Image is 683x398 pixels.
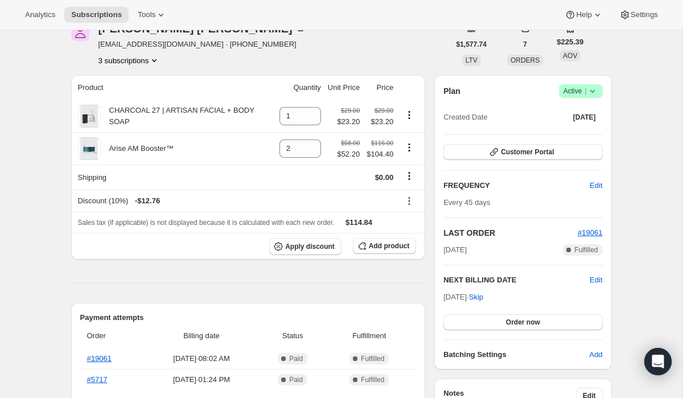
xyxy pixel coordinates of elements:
span: Settings [631,10,658,19]
span: ORDERS [511,56,540,64]
th: Unit Price [324,75,363,100]
small: $116.00 [371,139,393,146]
span: LTV [466,56,478,64]
span: Paid [289,354,303,363]
th: Quantity [276,75,324,100]
button: Add [582,346,609,364]
a: #19061 [578,228,602,237]
button: #19061 [578,227,602,239]
span: $0.00 [375,173,394,182]
span: Paid [289,375,303,384]
button: Tools [131,7,174,23]
span: AOV [563,52,577,60]
button: Edit [590,274,602,286]
button: Skip [462,288,490,306]
span: $23.20 [337,116,360,128]
button: Apply discount [269,238,341,255]
h2: LAST ORDER [443,227,578,239]
span: Customer Portal [501,147,554,157]
div: Arise AM Booster™ [101,143,174,154]
div: Open Intercom Messenger [644,348,672,375]
span: Status [263,330,322,342]
th: Order [80,323,144,348]
span: Analytics [25,10,55,19]
span: Created Date [443,112,487,123]
button: Settings [612,7,665,23]
h2: NEXT BILLING DATE [443,274,590,286]
button: Product actions [400,109,418,121]
span: Subscriptions [71,10,122,19]
button: $1,577.74 [450,36,493,52]
button: Subscriptions [64,7,129,23]
span: [DATE] · 01:24 PM [147,374,256,385]
h6: Batching Settings [443,349,589,360]
span: Kathi stout [71,23,89,41]
span: Active [563,85,598,97]
span: Skip [469,292,483,303]
a: #19061 [87,354,112,363]
span: | [585,87,586,96]
span: Edit [590,180,602,191]
span: Fulfilled [574,245,598,255]
button: Analytics [18,7,62,23]
span: [EMAIL_ADDRESS][DOMAIN_NAME] · [PHONE_NUMBER] [98,39,306,50]
small: $58.00 [341,139,360,146]
span: 7 [523,40,527,49]
span: Apply discount [285,242,335,251]
th: Price [363,75,397,100]
span: [DATE] [573,113,596,122]
span: [DATE] · 08:02 AM [147,353,256,364]
button: Customer Portal [443,144,602,160]
span: Fulfilled [361,375,384,384]
span: Add [589,349,602,360]
a: #5717 [87,375,108,384]
span: Tools [138,10,155,19]
span: $104.40 [367,149,393,160]
span: $23.20 [367,116,393,128]
span: $1,577.74 [456,40,487,49]
button: Product actions [400,141,418,154]
div: CHARCOAL 27 | ARTISAN FACIAL + BODY SOAP [101,105,273,128]
span: $114.84 [345,218,372,227]
span: Add product [369,241,409,251]
th: Shipping [71,165,276,190]
span: Billing date [147,330,256,342]
span: - $12.76 [135,195,160,207]
button: 7 [516,36,534,52]
button: Edit [583,177,609,195]
span: $225.39 [557,36,583,48]
small: $29.00 [341,107,360,114]
span: Order now [506,318,540,327]
button: Product actions [98,55,161,66]
h2: Payment attempts [80,312,417,323]
span: Sales tax (if applicable) is not displayed because it is calculated with each new order. [78,219,335,227]
th: Product [71,75,276,100]
span: Fulfillment [329,330,409,342]
span: $52.20 [337,149,360,160]
span: [DATE] · [443,293,483,301]
span: Every 45 days [443,198,490,207]
h2: Plan [443,85,460,97]
button: Order now [443,314,602,330]
div: Discount (10%) [78,195,394,207]
div: [PERSON_NAME] [PERSON_NAME] [98,23,306,34]
button: [DATE] [566,109,603,125]
span: Fulfilled [361,354,384,363]
button: Add product [353,238,416,254]
span: Help [576,10,591,19]
small: $29.00 [375,107,393,114]
button: Help [558,7,610,23]
h2: FREQUENCY [443,180,590,191]
button: Shipping actions [400,170,418,182]
span: [DATE] [443,244,467,256]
